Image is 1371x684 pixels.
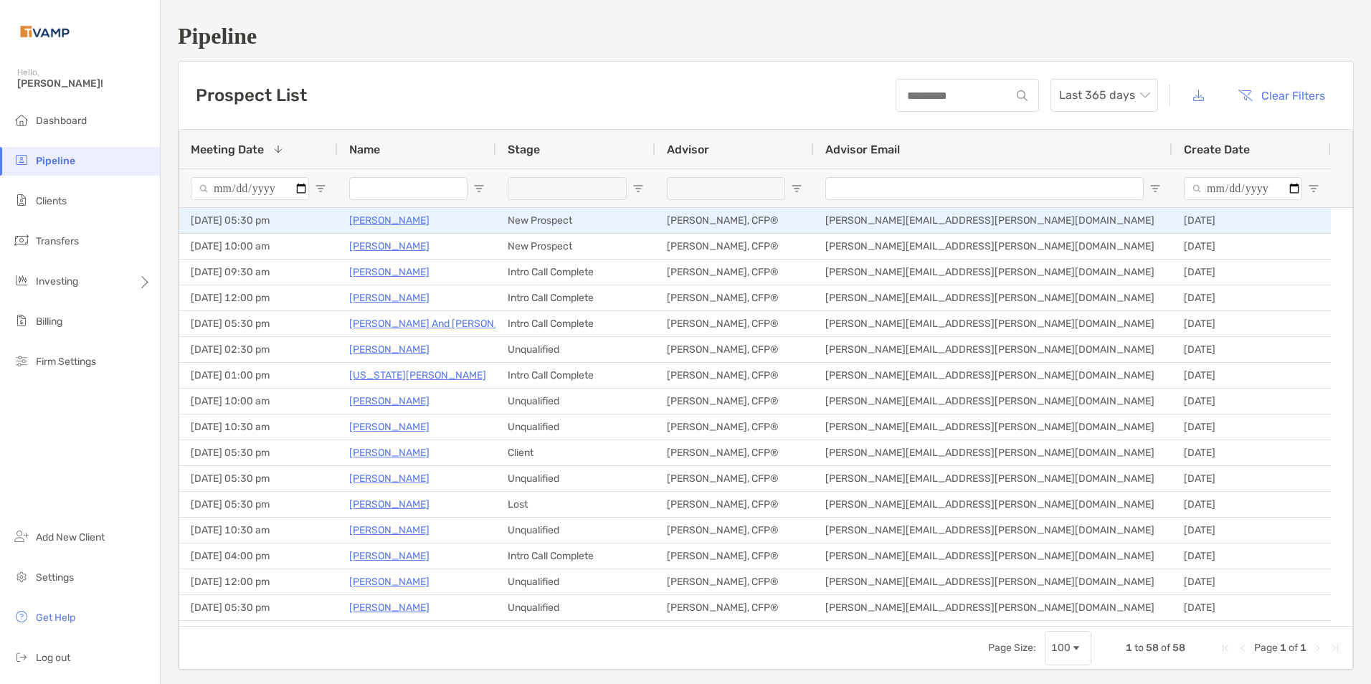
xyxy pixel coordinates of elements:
[1172,492,1331,517] div: [DATE]
[655,311,814,336] div: [PERSON_NAME], CFP®
[814,285,1172,310] div: [PERSON_NAME][EMAIL_ADDRESS][PERSON_NAME][DOMAIN_NAME]
[655,621,814,646] div: [PERSON_NAME], CFP®
[179,208,338,233] div: [DATE] 05:30 pm
[36,531,105,543] span: Add New Client
[36,235,79,247] span: Transfers
[13,151,30,168] img: pipeline icon
[349,573,430,591] a: [PERSON_NAME]
[349,315,532,333] a: [PERSON_NAME] And [PERSON_NAME]
[988,642,1036,654] div: Page Size:
[36,115,87,127] span: Dashboard
[349,289,430,307] a: [PERSON_NAME]
[36,612,75,624] span: Get Help
[496,492,655,517] div: Lost
[13,528,30,545] img: add_new_client icon
[179,621,338,646] div: [DATE] 04:30 pm
[1254,642,1278,654] span: Page
[13,191,30,209] img: clients icon
[496,208,655,233] div: New Prospect
[814,595,1172,620] div: [PERSON_NAME][EMAIL_ADDRESS][PERSON_NAME][DOMAIN_NAME]
[825,177,1144,200] input: Advisor Email Filter Input
[1017,90,1028,101] img: input icon
[179,466,338,491] div: [DATE] 05:30 pm
[496,621,655,646] div: Unqualified
[349,341,430,358] a: [PERSON_NAME]
[179,234,338,259] div: [DATE] 10:00 am
[349,237,430,255] a: [PERSON_NAME]
[179,518,338,543] div: [DATE] 10:30 am
[825,143,900,156] span: Advisor Email
[814,311,1172,336] div: [PERSON_NAME][EMAIL_ADDRESS][PERSON_NAME][DOMAIN_NAME]
[36,315,62,328] span: Billing
[791,183,802,194] button: Open Filter Menu
[1172,642,1185,654] span: 58
[655,414,814,440] div: [PERSON_NAME], CFP®
[1329,642,1341,654] div: Last Page
[1172,621,1331,646] div: [DATE]
[1308,183,1319,194] button: Open Filter Menu
[1172,440,1331,465] div: [DATE]
[349,624,430,642] a: [PERSON_NAME]
[349,470,430,488] p: [PERSON_NAME]
[655,363,814,388] div: [PERSON_NAME], CFP®
[349,177,468,200] input: Name Filter Input
[655,492,814,517] div: [PERSON_NAME], CFP®
[508,143,540,156] span: Stage
[655,389,814,414] div: [PERSON_NAME], CFP®
[1059,80,1149,111] span: Last 365 days
[36,195,67,207] span: Clients
[655,595,814,620] div: [PERSON_NAME], CFP®
[1280,642,1286,654] span: 1
[17,77,151,90] span: [PERSON_NAME]!
[655,260,814,285] div: [PERSON_NAME], CFP®
[1237,642,1248,654] div: Previous Page
[496,363,655,388] div: Intro Call Complete
[17,6,72,57] img: Zoe Logo
[496,285,655,310] div: Intro Call Complete
[655,208,814,233] div: [PERSON_NAME], CFP®
[36,356,96,368] span: Firm Settings
[179,543,338,569] div: [DATE] 04:00 pm
[496,518,655,543] div: Unqualified
[655,337,814,362] div: [PERSON_NAME], CFP®
[655,466,814,491] div: [PERSON_NAME], CFP®
[814,518,1172,543] div: [PERSON_NAME][EMAIL_ADDRESS][PERSON_NAME][DOMAIN_NAME]
[655,440,814,465] div: [PERSON_NAME], CFP®
[13,272,30,289] img: investing icon
[179,389,338,414] div: [DATE] 10:00 am
[13,608,30,625] img: get-help icon
[814,543,1172,569] div: [PERSON_NAME][EMAIL_ADDRESS][PERSON_NAME][DOMAIN_NAME]
[179,595,338,620] div: [DATE] 05:30 pm
[349,366,486,384] a: [US_STATE][PERSON_NAME]
[496,595,655,620] div: Unqualified
[496,260,655,285] div: Intro Call Complete
[1289,642,1298,654] span: of
[814,208,1172,233] div: [PERSON_NAME][EMAIL_ADDRESS][PERSON_NAME][DOMAIN_NAME]
[1184,143,1250,156] span: Create Date
[179,414,338,440] div: [DATE] 10:30 am
[496,543,655,569] div: Intro Call Complete
[814,440,1172,465] div: [PERSON_NAME][EMAIL_ADDRESS][PERSON_NAME][DOMAIN_NAME]
[36,571,74,584] span: Settings
[349,495,430,513] p: [PERSON_NAME]
[814,363,1172,388] div: [PERSON_NAME][EMAIL_ADDRESS][PERSON_NAME][DOMAIN_NAME]
[1172,543,1331,569] div: [DATE]
[179,440,338,465] div: [DATE] 05:30 pm
[349,392,430,410] a: [PERSON_NAME]
[1312,642,1324,654] div: Next Page
[315,183,326,194] button: Open Filter Menu
[349,547,430,565] p: [PERSON_NAME]
[179,337,338,362] div: [DATE] 02:30 pm
[191,143,264,156] span: Meeting Date
[655,518,814,543] div: [PERSON_NAME], CFP®
[814,569,1172,594] div: [PERSON_NAME][EMAIL_ADDRESS][PERSON_NAME][DOMAIN_NAME]
[1172,569,1331,594] div: [DATE]
[13,648,30,665] img: logout icon
[1051,642,1071,654] div: 100
[13,352,30,369] img: firm-settings icon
